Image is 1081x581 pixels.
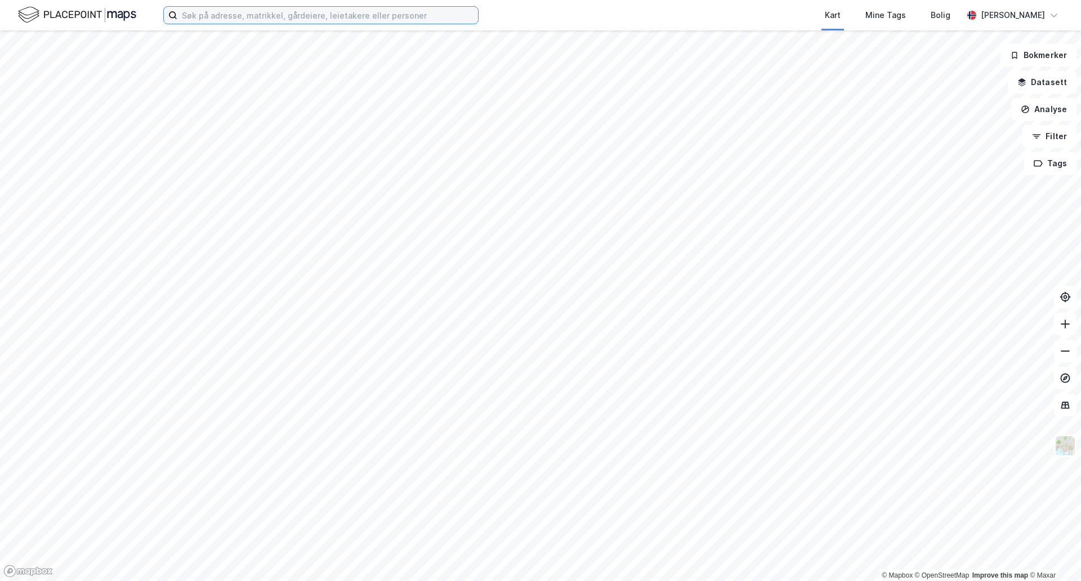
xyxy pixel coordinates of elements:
input: Søk på adresse, matrikkel, gårdeiere, leietakere eller personer [177,7,478,24]
button: Analyse [1011,98,1076,121]
button: Datasett [1008,71,1076,94]
iframe: Chat Widget [1025,527,1081,581]
button: Filter [1022,125,1076,148]
button: Bokmerker [1000,44,1076,66]
a: Mapbox homepage [3,565,53,578]
div: Bolig [931,8,950,22]
img: logo.f888ab2527a4732fd821a326f86c7f29.svg [18,5,136,25]
div: [PERSON_NAME] [981,8,1045,22]
a: Mapbox [882,571,913,579]
img: Z [1055,435,1076,456]
a: Improve this map [972,571,1028,579]
a: OpenStreetMap [915,571,970,579]
div: Mine Tags [865,8,906,22]
div: Kart [825,8,841,22]
div: Kontrollprogram for chat [1025,527,1081,581]
button: Tags [1024,152,1076,175]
